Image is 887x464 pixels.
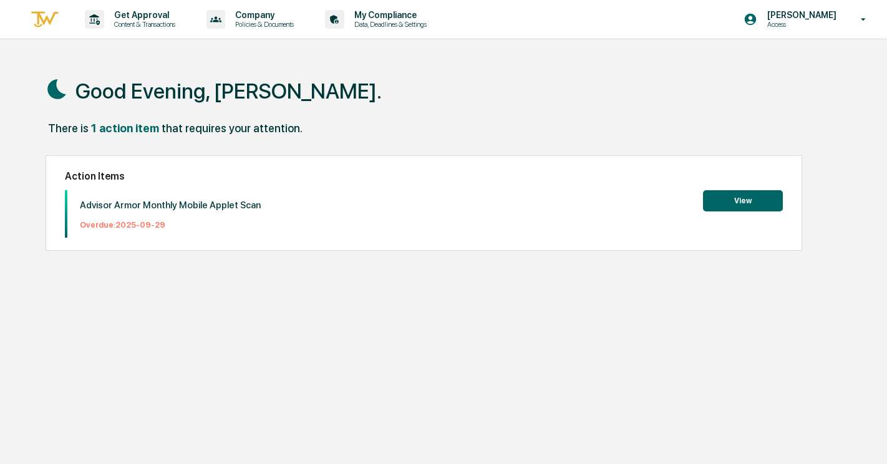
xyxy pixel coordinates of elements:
p: Overdue: 2025-09-29 [80,220,261,230]
p: Advisor Armor Monthly Mobile Applet Scan [80,200,261,211]
p: Access [757,20,843,29]
div: 1 action item [91,122,159,135]
img: logo [30,9,60,30]
h1: Good Evening, [PERSON_NAME]. [75,79,382,104]
div: There is [48,122,89,135]
a: View [703,194,783,206]
button: View [703,190,783,211]
p: Get Approval [104,10,182,20]
p: Data, Deadlines & Settings [344,20,433,29]
h2: Action Items [65,170,783,182]
div: that requires your attention. [162,122,303,135]
p: Company [225,10,300,20]
p: Policies & Documents [225,20,300,29]
p: My Compliance [344,10,433,20]
p: [PERSON_NAME] [757,10,843,20]
p: Content & Transactions [104,20,182,29]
